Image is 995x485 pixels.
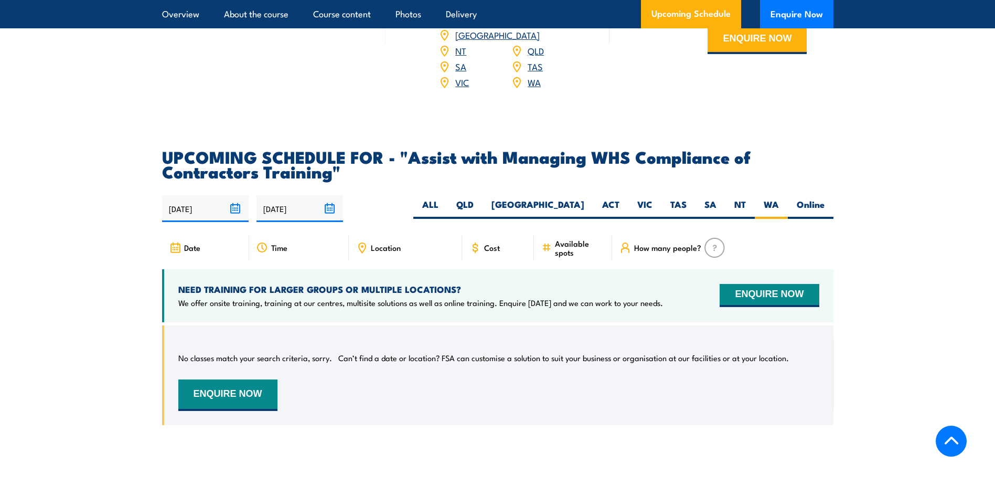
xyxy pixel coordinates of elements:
p: Can’t find a date or location? FSA can customise a solution to suit your business or organisation... [338,353,789,363]
a: [GEOGRAPHIC_DATA] [455,28,540,41]
label: WA [755,198,788,219]
a: VIC [455,76,469,88]
a: TAS [528,60,543,72]
span: Location [371,243,401,252]
span: Cost [484,243,500,252]
label: [GEOGRAPHIC_DATA] [483,198,593,219]
label: QLD [447,198,483,219]
p: No classes match your search criteria, sorry. [178,353,332,363]
label: ACT [593,198,628,219]
label: ALL [413,198,447,219]
button: ENQUIRE NOW [720,284,819,307]
input: To date [256,195,343,222]
h4: NEED TRAINING FOR LARGER GROUPS OR MULTIPLE LOCATIONS? [178,283,663,295]
label: Online [788,198,833,219]
a: NT [455,44,466,57]
a: SA [455,60,466,72]
button: ENQUIRE NOW [708,26,807,54]
label: VIC [628,198,661,219]
button: ENQUIRE NOW [178,379,277,411]
a: WA [528,76,541,88]
span: Time [271,243,287,252]
input: From date [162,195,249,222]
span: How many people? [634,243,701,252]
label: SA [696,198,725,219]
h2: UPCOMING SCHEDULE FOR - "Assist with Managing WHS Compliance of Contractors Training" [162,149,833,178]
a: QLD [528,44,544,57]
span: Date [184,243,200,252]
span: Available spots [555,239,605,257]
p: We offer onsite training, training at our centres, multisite solutions as well as online training... [178,298,663,308]
label: NT [725,198,755,219]
label: TAS [661,198,696,219]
